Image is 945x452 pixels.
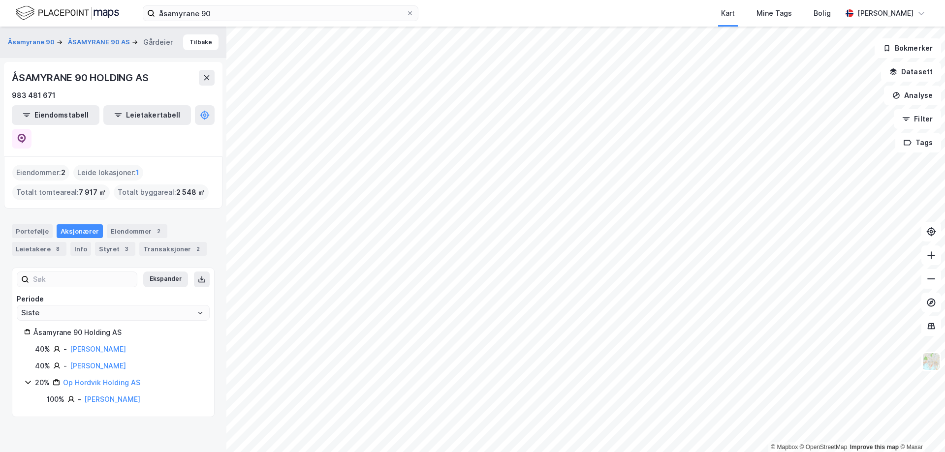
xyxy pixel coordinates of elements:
[771,444,798,451] a: Mapbox
[61,167,65,179] span: 2
[57,224,103,238] div: Aksjonærer
[884,86,941,105] button: Analyse
[53,244,63,254] div: 8
[84,395,140,403] a: [PERSON_NAME]
[139,242,207,256] div: Transaksjoner
[143,36,173,48] div: Gårdeier
[16,4,119,22] img: logo.f888ab2527a4732fd821a326f86c7f29.svg
[107,224,167,238] div: Eiendommer
[79,186,106,198] span: 7 917 ㎡
[896,405,945,452] div: Kontrollprogram for chat
[73,165,143,181] div: Leide lokasjoner :
[881,62,941,82] button: Datasett
[143,271,188,287] button: Ekspander
[33,327,202,338] div: Åsamyrane 90 Holding AS
[63,360,67,372] div: -
[894,109,941,129] button: Filter
[875,38,941,58] button: Bokmerker
[114,184,209,200] div: Totalt byggareal :
[12,184,110,200] div: Totalt tomteareal :
[78,393,81,405] div: -
[12,105,99,125] button: Eiendomstabell
[95,242,135,256] div: Styret
[12,70,150,86] div: ÅSAMYRANE 90 HOLDING AS
[70,362,126,370] a: [PERSON_NAME]
[70,345,126,353] a: [PERSON_NAME]
[196,309,204,317] button: Open
[850,444,899,451] a: Improve this map
[63,378,140,387] a: Op Hordvik Holding AS
[63,343,67,355] div: -
[155,6,406,21] input: Søk på adresse, matrikkel, gårdeiere, leietakere eller personer
[895,133,941,152] button: Tags
[857,7,913,19] div: [PERSON_NAME]
[12,165,69,181] div: Eiendommer :
[70,242,91,256] div: Info
[29,272,137,287] input: Søk
[721,7,735,19] div: Kart
[35,360,50,372] div: 40%
[814,7,831,19] div: Bolig
[68,37,132,47] button: ÅSAMYRANE 90 AS
[183,34,219,50] button: Tilbake
[35,343,50,355] div: 40%
[896,405,945,452] iframe: Chat Widget
[922,352,941,371] img: Z
[47,393,64,405] div: 100%
[17,305,209,320] input: ClearOpen
[17,293,210,305] div: Periode
[136,167,139,179] span: 1
[193,244,203,254] div: 2
[176,186,205,198] span: 2 548 ㎡
[35,377,50,389] div: 20%
[756,7,792,19] div: Mine Tags
[800,444,848,451] a: OpenStreetMap
[154,226,163,236] div: 2
[8,37,57,47] button: Åsamyrane 90
[12,242,66,256] div: Leietakere
[103,105,191,125] button: Leietakertabell
[12,90,56,101] div: 983 481 671
[12,224,53,238] div: Portefølje
[122,244,131,254] div: 3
